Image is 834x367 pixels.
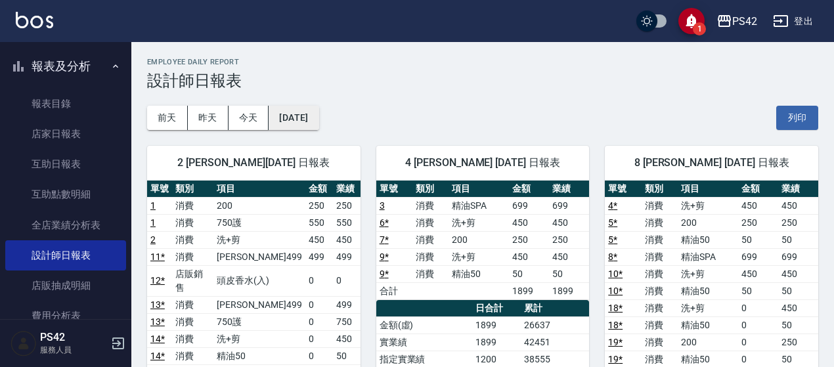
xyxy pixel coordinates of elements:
td: 消費 [172,347,213,364]
td: 精油50 [678,231,738,248]
td: 50 [549,265,589,282]
td: 0 [305,330,333,347]
td: 0 [305,347,333,364]
td: 250 [549,231,589,248]
th: 項目 [678,181,738,198]
td: 洗+剪 [678,197,738,214]
td: 50 [778,316,818,334]
td: 精油50 [213,347,305,364]
td: 消費 [172,313,213,330]
td: 1899 [509,282,549,299]
td: 0 [305,265,333,296]
td: 450 [549,214,589,231]
td: 消費 [642,282,678,299]
td: 450 [778,265,818,282]
h2: Employee Daily Report [147,58,818,66]
td: 0 [305,313,333,330]
th: 累計 [521,300,589,317]
td: 450 [305,231,333,248]
td: 消費 [642,248,678,265]
td: 50 [778,231,818,248]
th: 業績 [333,181,361,198]
th: 項目 [213,181,305,198]
td: 42451 [521,334,589,351]
td: 消費 [412,231,449,248]
td: 消費 [642,334,678,351]
td: 450 [333,330,361,347]
h5: PS42 [40,331,107,344]
td: 合計 [376,282,412,299]
td: 550 [305,214,333,231]
td: 消費 [412,214,449,231]
td: 250 [509,231,549,248]
td: 消費 [642,316,678,334]
td: 750護 [213,214,305,231]
td: [PERSON_NAME]499 [213,248,305,265]
td: 消費 [642,265,678,282]
td: 699 [738,248,778,265]
td: 50 [333,347,361,364]
a: 互助日報表 [5,149,126,179]
th: 類別 [172,181,213,198]
td: 550 [333,214,361,231]
span: 1 [693,22,706,35]
td: 699 [778,248,818,265]
td: 消費 [412,197,449,214]
span: 2 [PERSON_NAME][DATE] 日報表 [163,156,345,169]
td: 消費 [172,330,213,347]
td: 洗+剪 [449,214,509,231]
td: 1899 [472,316,521,334]
td: [PERSON_NAME]499 [213,296,305,313]
th: 業績 [778,181,818,198]
th: 日合計 [472,300,521,317]
td: 50 [509,265,549,282]
td: 200 [213,197,305,214]
td: 消費 [172,248,213,265]
td: 499 [305,248,333,265]
button: PS42 [711,8,762,35]
td: 1899 [549,282,589,299]
td: 750護 [213,313,305,330]
td: 金額(虛) [376,316,472,334]
h3: 設計師日報表 [147,72,818,90]
td: 店販銷售 [172,265,213,296]
td: 450 [509,248,549,265]
a: 費用分析表 [5,301,126,331]
table: a dense table [376,181,590,300]
td: 499 [333,248,361,265]
th: 單號 [605,181,641,198]
button: 昨天 [188,106,229,130]
td: 精油SPA [678,248,738,265]
td: 699 [549,197,589,214]
th: 單號 [376,181,412,198]
a: 互助點數明細 [5,179,126,209]
td: 精油50 [678,282,738,299]
td: 精油50 [678,316,738,334]
td: 250 [333,197,361,214]
td: 0 [333,265,361,296]
td: 頭皮香水(入) [213,265,305,296]
td: 洗+剪 [678,265,738,282]
th: 金額 [738,181,778,198]
td: 699 [509,197,549,214]
td: 50 [738,231,778,248]
td: 50 [738,282,778,299]
th: 類別 [642,181,678,198]
th: 金額 [305,181,333,198]
button: 前天 [147,106,188,130]
td: 250 [305,197,333,214]
td: 450 [738,265,778,282]
td: 0 [738,316,778,334]
td: 1899 [472,334,521,351]
a: 1 [150,200,156,211]
td: 50 [778,282,818,299]
button: 登出 [768,9,818,33]
p: 服務人員 [40,344,107,356]
td: 0 [738,334,778,351]
img: Person [11,330,37,356]
td: 精油SPA [449,197,509,214]
td: 200 [678,334,738,351]
td: 0 [738,299,778,316]
td: 26637 [521,316,589,334]
th: 單號 [147,181,172,198]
